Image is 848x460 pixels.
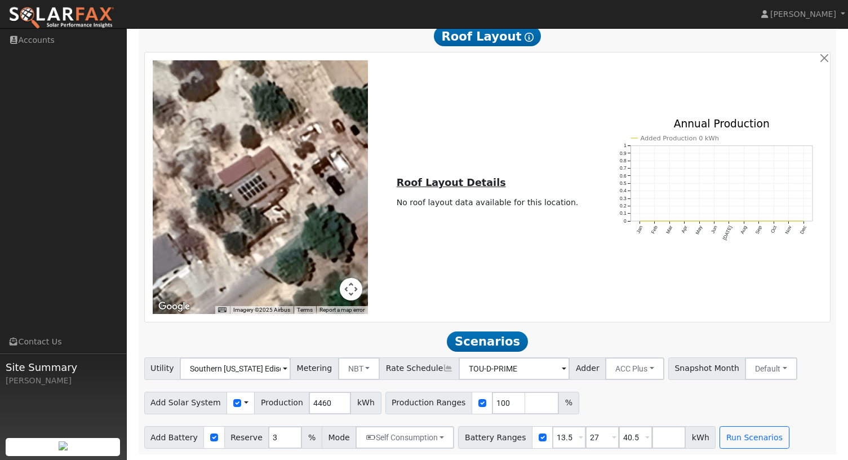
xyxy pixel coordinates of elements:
[254,392,309,414] span: Production
[180,357,291,380] input: Select a Utility
[620,158,627,163] text: 0.8
[650,224,659,235] text: Feb
[144,357,181,380] span: Utility
[784,224,793,235] text: Nov
[350,392,381,414] span: kWh
[668,357,746,380] span: Snapshot Month
[674,118,770,130] text: Annual Production
[799,224,808,235] text: Dec
[770,224,778,234] text: Oct
[722,225,733,241] text: [DATE]
[233,307,290,313] span: Imagery ©2025 Airbus
[447,331,527,352] span: Scenarios
[620,165,627,171] text: 0.7
[620,150,627,156] text: 0.9
[641,134,720,142] text: Added Production 0 kWh
[322,426,356,449] span: Mode
[758,220,760,222] circle: onclick=""
[770,10,836,19] span: [PERSON_NAME]
[458,426,532,449] span: Battery Ranges
[624,218,627,224] text: 0
[6,360,121,375] span: Site Summary
[525,33,534,42] i: Show Help
[788,220,789,222] circle: onclick=""
[459,357,570,380] input: Select a Rate Schedule
[743,220,745,222] circle: onclick=""
[620,203,627,209] text: 0.2
[297,307,313,313] a: Terms (opens in new tab)
[665,224,673,235] text: Mar
[713,220,715,222] circle: onclick=""
[8,6,114,30] img: SolarFax
[224,426,269,449] span: Reserve
[683,220,685,222] circle: onclick=""
[290,357,339,380] span: Metering
[434,26,541,46] span: Roof Layout
[680,224,689,233] text: Apr
[144,392,228,414] span: Add Solar System
[620,188,627,193] text: 0.4
[636,224,644,234] text: Jan
[156,299,193,314] img: Google
[605,357,664,380] button: ACC Plus
[639,220,641,222] circle: onclick=""
[558,392,579,414] span: %
[6,375,121,387] div: [PERSON_NAME]
[754,224,763,235] text: Sep
[620,180,627,186] text: 0.5
[620,196,627,201] text: 0.3
[156,299,193,314] a: Open this area in Google Maps (opens a new window)
[773,220,775,222] circle: onclick=""
[301,426,322,449] span: %
[397,177,506,188] u: Roof Layout Details
[695,224,704,235] text: May
[729,220,730,222] circle: onclick=""
[669,220,671,222] circle: onclick=""
[59,441,68,450] img: retrieve
[720,426,789,449] button: Run Scenarios
[394,195,580,211] td: No roof layout data available for this location.
[218,306,226,314] button: Keyboard shortcuts
[620,210,627,216] text: 0.1
[340,278,362,300] button: Map camera controls
[745,357,797,380] button: Default
[338,357,380,380] button: NBT
[620,173,627,179] text: 0.6
[699,220,700,222] circle: onclick=""
[379,357,459,380] span: Rate Schedule
[144,426,205,449] span: Add Battery
[569,357,606,380] span: Adder
[739,224,748,235] text: Aug
[654,220,655,222] circle: onclick=""
[710,224,718,234] text: Jun
[319,307,365,313] a: Report a map error
[385,392,472,414] span: Production Ranges
[803,220,805,222] circle: onclick=""
[356,426,454,449] button: Self Consumption
[624,143,627,148] text: 1
[685,426,716,449] span: kWh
